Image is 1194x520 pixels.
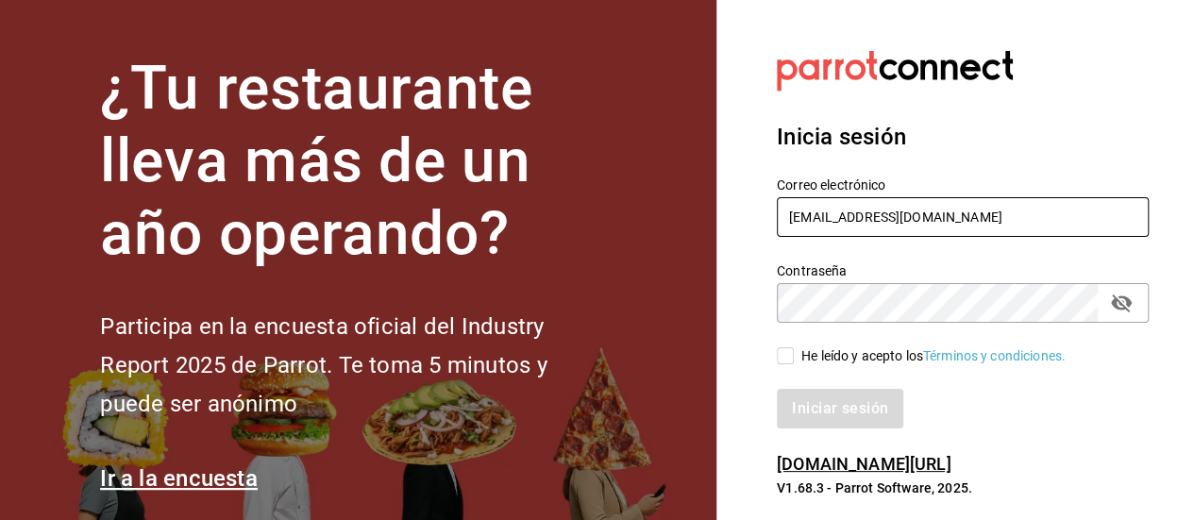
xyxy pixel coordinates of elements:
[1105,287,1137,319] button: passwordField
[777,178,1149,192] label: Correo electrónico
[777,454,950,474] a: [DOMAIN_NAME][URL]
[100,308,610,423] h2: Participa en la encuesta oficial del Industry Report 2025 de Parrot. Te toma 5 minutos y puede se...
[801,346,1066,366] div: He leído y acepto los
[923,348,1066,363] a: Términos y condiciones.
[100,465,258,492] a: Ir a la encuesta
[777,120,1149,154] h3: Inicia sesión
[777,264,1149,277] label: Contraseña
[100,53,610,270] h1: ¿Tu restaurante lleva más de un año operando?
[777,478,1149,497] p: V1.68.3 - Parrot Software, 2025.
[777,197,1149,237] input: Ingresa tu correo electrónico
